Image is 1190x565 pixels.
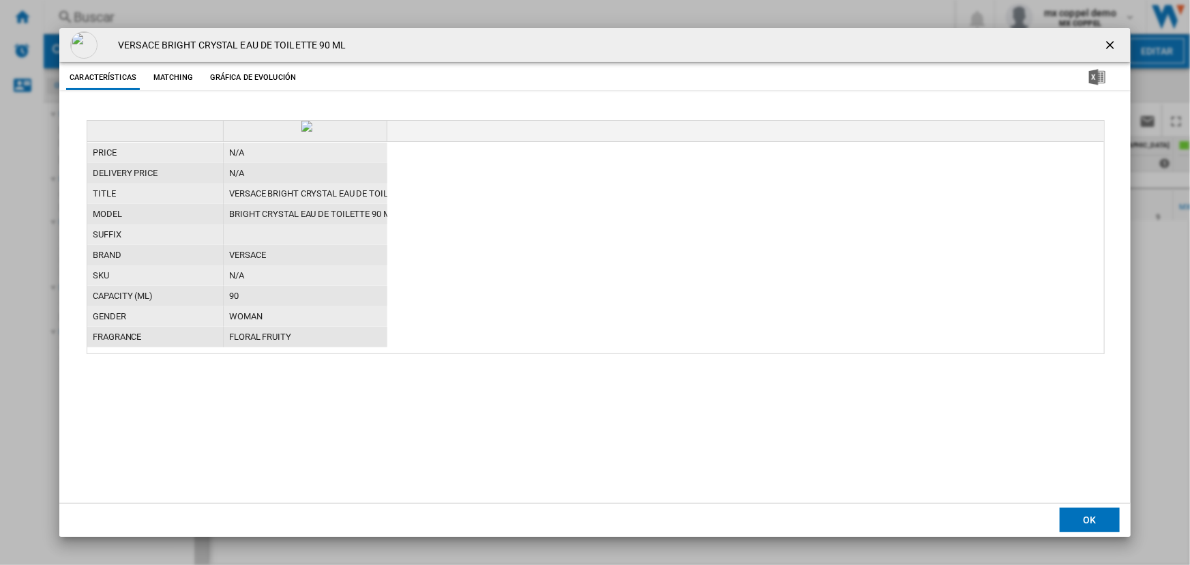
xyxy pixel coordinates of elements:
div: 90 [224,286,387,306]
md-dialog: Product popup [59,28,1131,536]
div: Floral Fruity [224,327,387,347]
div: FRAGRANCE [87,327,223,347]
div: N/A [224,143,387,163]
button: Descargar en Excel [1067,66,1127,90]
div: price [87,143,223,163]
img: excel-24x24.png [1089,69,1105,85]
div: BRIGHT CRYSTAL EAU DE TOILETTE 90 ML [224,204,387,224]
ng-md-icon: getI18NText('BUTTONS.CLOSE_DIALOG') [1103,38,1120,55]
div: title [87,184,223,204]
div: N/A [224,163,387,184]
div: brand [87,245,223,265]
div: VERSACE [224,245,387,265]
img: 10770821349406.jpg [70,31,98,59]
button: Matching [143,66,203,90]
div: N/A [224,265,387,286]
button: Características [66,66,140,90]
div: VERSACE BRIGHT CRYSTAL EAU DE TOILETTE 90 ML [224,184,387,204]
div: suffix [87,224,223,245]
div: model [87,204,223,224]
button: getI18NText('BUTTONS.CLOSE_DIALOG') [1098,31,1125,59]
button: OK [1060,508,1120,532]
div: sku [87,265,223,286]
div: delivery price [87,163,223,184]
button: Gráfica de evolución [207,66,299,90]
div: GENDER [87,306,223,327]
div: CAPACITY (ML) [87,286,223,306]
img: 10770821349406.jpg [301,121,312,132]
div: Woman [224,306,387,327]
h4: VERSACE BRIGHT CRYSTAL EAU DE TOILETTE 90 ML [111,39,346,53]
